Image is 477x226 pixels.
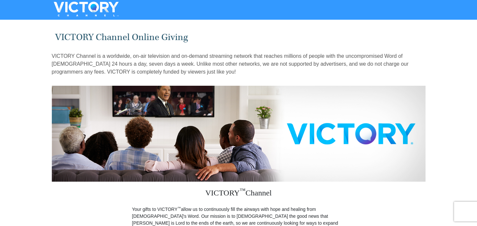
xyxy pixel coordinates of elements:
[132,182,345,206] h3: VICTORY Channel
[52,52,426,76] p: VICTORY Channel is a worldwide, on-air television and on-demand streaming network that reaches mi...
[178,206,181,210] sup: ™
[55,32,422,43] h1: VICTORY Channel Online Giving
[45,2,127,16] img: VICTORYTHON - VICTORY Channel
[240,187,246,194] sup: ™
